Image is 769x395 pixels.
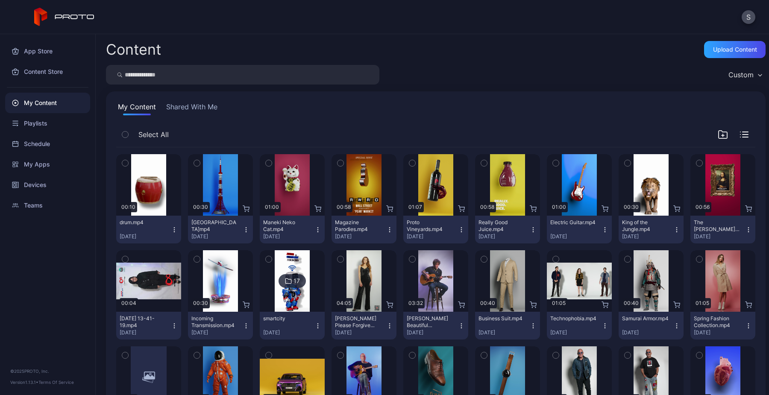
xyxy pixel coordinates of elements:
[120,315,167,329] div: 2025-09-23 13-41-19.mp4
[622,329,673,336] div: [DATE]
[332,216,396,243] button: Magazine Parodies.mp4[DATE]
[407,315,454,329] div: Billy Morrison's Beautiful Disaster.mp4
[550,315,597,322] div: Technophobia.mp4
[622,219,669,233] div: King of the Jungle.mp4
[263,219,310,233] div: Maneki Neko Cat.mp4
[164,102,219,115] button: Shared With Me
[478,233,530,240] div: [DATE]
[335,315,382,329] div: Adeline Mocke's Please Forgive Me.mp4
[191,329,243,336] div: [DATE]
[120,219,167,226] div: drum.mp4
[547,312,612,339] button: Technophobia.mp4[DATE]
[550,329,602,336] div: [DATE]
[694,219,741,233] div: The Mona Lisa.mp4
[294,277,300,285] div: 17
[713,46,757,53] div: Upload Content
[475,312,540,339] button: Business Suit.mp4[DATE]
[191,219,238,233] div: Tokyo Tower.mp4
[694,329,745,336] div: [DATE]
[332,312,396,339] button: [PERSON_NAME] Please Forgive Me.mp4[DATE]
[704,41,766,58] button: Upload Content
[622,315,669,322] div: Samurai Armor.mp4
[403,312,468,339] button: [PERSON_NAME] Beautiful Disaster.mp4[DATE]
[694,233,745,240] div: [DATE]
[5,113,90,134] a: Playlists
[475,216,540,243] button: Really Good Juice.mp4[DATE]
[263,233,314,240] div: [DATE]
[116,312,181,339] button: [DATE] 13-41-19.mp4[DATE]
[263,329,314,336] div: [DATE]
[622,233,673,240] div: [DATE]
[550,219,597,226] div: Electric Guitar.mp4
[5,154,90,175] a: My Apps
[5,134,90,154] a: Schedule
[728,70,754,79] div: Custom
[407,329,458,336] div: [DATE]
[116,216,181,243] button: drum.mp4[DATE]
[403,216,468,243] button: Proto Vineyards.mp4[DATE]
[742,10,755,24] button: S
[619,216,684,243] button: King of the Jungle.mp4[DATE]
[335,329,386,336] div: [DATE]
[478,315,525,322] div: Business Suit.mp4
[690,216,755,243] button: The [PERSON_NAME] [PERSON_NAME].mp4[DATE]
[188,216,253,243] button: [GEOGRAPHIC_DATA]mp4[DATE]
[10,380,38,385] span: Version 1.13.1 •
[619,312,684,339] button: Samurai Armor.mp4[DATE]
[407,233,458,240] div: [DATE]
[120,233,171,240] div: [DATE]
[694,315,741,329] div: Spring Fashion Collection.mp4
[550,233,602,240] div: [DATE]
[5,175,90,195] a: Devices
[38,380,74,385] a: Terms Of Service
[478,329,530,336] div: [DATE]
[5,93,90,113] a: My Content
[106,42,161,57] div: Content
[188,312,253,339] button: Incoming Transmission.mp4[DATE]
[116,102,158,115] button: My Content
[690,312,755,339] button: Spring Fashion Collection.mp4[DATE]
[5,61,90,82] a: Content Store
[260,216,325,243] button: Maneki Neko Cat.mp4[DATE]
[263,315,310,322] div: smartcity
[724,65,766,85] button: Custom
[138,129,169,140] span: Select All
[5,195,90,216] a: Teams
[478,219,525,233] div: Really Good Juice.mp4
[547,216,612,243] button: Electric Guitar.mp4[DATE]
[120,329,171,336] div: [DATE]
[335,219,382,233] div: Magazine Parodies.mp4
[5,41,90,61] a: App Store
[407,219,454,233] div: Proto Vineyards.mp4
[10,368,85,375] div: © 2025 PROTO, Inc.
[191,233,243,240] div: [DATE]
[335,233,386,240] div: [DATE]
[260,312,325,339] button: smartcity[DATE]
[191,315,238,329] div: Incoming Transmission.mp4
